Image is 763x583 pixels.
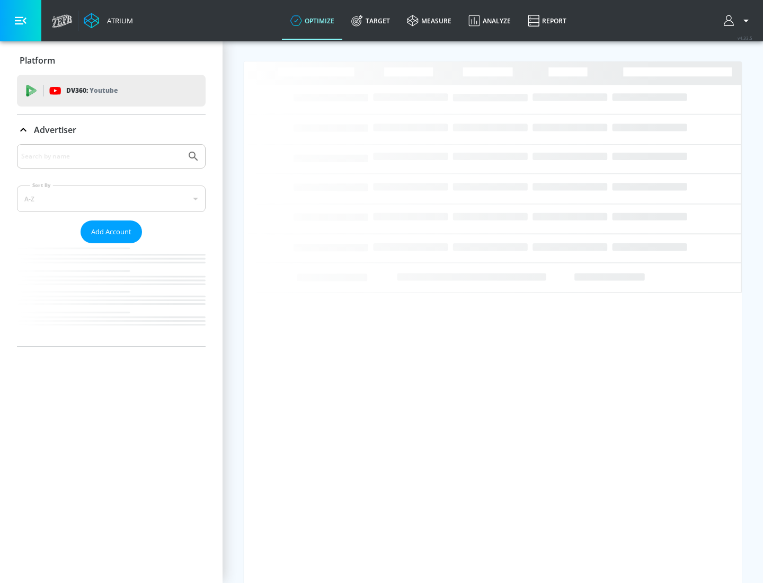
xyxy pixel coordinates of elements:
span: Add Account [91,226,131,238]
div: DV360: Youtube [17,75,206,107]
div: Platform [17,46,206,75]
button: Add Account [81,220,142,243]
a: Atrium [84,13,133,29]
input: Search by name [21,149,182,163]
p: Youtube [90,85,118,96]
span: v 4.33.5 [738,35,752,41]
div: A-Z [17,185,206,212]
p: DV360: [66,85,118,96]
p: Platform [20,55,55,66]
div: Advertiser [17,144,206,346]
a: measure [398,2,460,40]
a: Report [519,2,575,40]
p: Advertiser [34,124,76,136]
a: optimize [282,2,343,40]
a: Target [343,2,398,40]
nav: list of Advertiser [17,243,206,346]
a: Analyze [460,2,519,40]
div: Atrium [103,16,133,25]
div: Advertiser [17,115,206,145]
label: Sort By [30,182,53,189]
